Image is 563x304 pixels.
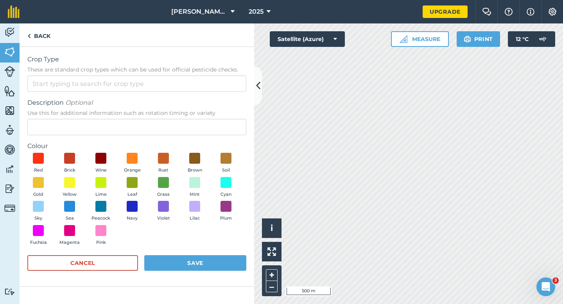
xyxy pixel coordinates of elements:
[482,8,491,16] img: Two speech bubbles overlapping with the left bubble in the forefront
[4,85,15,97] img: svg+xml;base64,PHN2ZyB4bWxucz0iaHR0cDovL3d3dy53My5vcmcvMjAwMC9zdmciIHdpZHRoPSI1NiIgaGVpZ2h0PSI2MC...
[190,215,200,222] span: Lilac
[27,255,138,271] button: Cancel
[215,153,237,174] button: Soil
[8,5,20,18] img: fieldmargin Logo
[4,124,15,136] img: svg+xml;base64,PD94bWwgdmVyc2lvbj0iMS4wIiBlbmNvZGluZz0idXRmLTgiPz4KPCEtLSBHZW5lcmF0b3I6IEFkb2JlIE...
[221,191,231,198] span: Cyan
[27,55,246,64] span: Crop Type
[171,7,228,16] span: [PERSON_NAME] & Sons Farming
[59,177,81,198] button: Yellow
[144,255,246,271] button: Save
[34,167,43,174] span: Red
[157,191,170,198] span: Grass
[152,177,174,198] button: Grass
[59,153,81,174] button: Brick
[504,8,513,16] img: A question mark icon
[121,153,143,174] button: Orange
[190,191,200,198] span: Mint
[527,7,534,16] img: svg+xml;base64,PHN2ZyB4bWxucz0iaHR0cDovL3d3dy53My5vcmcvMjAwMC9zdmciIHdpZHRoPSIxNyIgaGVpZ2h0PSIxNy...
[158,167,169,174] span: Rust
[127,215,138,222] span: Navy
[391,31,449,47] button: Measure
[90,153,112,174] button: Wine
[96,239,106,246] span: Pink
[27,98,246,107] span: Description
[215,177,237,198] button: Cyan
[27,153,49,174] button: Red
[464,34,471,44] img: svg+xml;base64,PHN2ZyB4bWxucz0iaHR0cDovL3d3dy53My5vcmcvMjAwMC9zdmciIHdpZHRoPSIxOSIgaGVpZ2h0PSIyNC...
[4,163,15,175] img: svg+xml;base64,PD94bWwgdmVyc2lvbj0iMS4wIiBlbmNvZGluZz0idXRmLTgiPz4KPCEtLSBHZW5lcmF0b3I6IEFkb2JlIE...
[30,239,47,246] span: Fuchsia
[127,191,137,198] span: Leaf
[90,225,112,246] button: Pink
[27,201,49,222] button: Sky
[267,247,276,256] img: Four arrows, one pointing top left, one top right, one bottom right and the last bottom left
[33,191,43,198] span: Gold
[266,281,278,292] button: –
[90,177,112,198] button: Lime
[508,31,555,47] button: 12 °C
[266,269,278,281] button: +
[95,167,107,174] span: Wine
[152,201,174,222] button: Violet
[27,31,31,41] img: svg+xml;base64,PHN2ZyB4bWxucz0iaHR0cDovL3d3dy53My5vcmcvMjAwMC9zdmciIHdpZHRoPSI5IiBoZWlnaHQ9IjI0Ii...
[188,167,202,174] span: Brown
[27,66,246,73] span: These are standard crop types which can be used for official pesticide checks.
[59,239,80,246] span: Magenta
[457,31,500,47] button: Print
[65,99,93,106] em: Optional
[157,215,170,222] span: Violet
[270,31,345,47] button: Satellite (Azure)
[4,105,15,116] img: svg+xml;base64,PHN2ZyB4bWxucz0iaHR0cDovL3d3dy53My5vcmcvMjAwMC9zdmciIHdpZHRoPSI1NiIgaGVpZ2h0PSI2MC...
[90,201,112,222] button: Peacock
[4,288,15,295] img: svg+xml;base64,PD94bWwgdmVyc2lvbj0iMS4wIiBlbmNvZGluZz0idXRmLTgiPz4KPCEtLSBHZW5lcmF0b3I6IEFkb2JlIE...
[4,46,15,58] img: svg+xml;base64,PHN2ZyB4bWxucz0iaHR0cDovL3d3dy53My5vcmcvMjAwMC9zdmciIHdpZHRoPSI1NiIgaGVpZ2h0PSI2MC...
[4,183,15,195] img: svg+xml;base64,PD94bWwgdmVyc2lvbj0iMS4wIiBlbmNvZGluZz0idXRmLTgiPz4KPCEtLSBHZW5lcmF0b3I6IEFkb2JlIE...
[59,201,81,222] button: Sea
[59,225,81,246] button: Magenta
[220,215,232,222] span: Plum
[66,215,74,222] span: Sea
[27,109,246,117] span: Use this for additional information such as rotation timing or variety
[34,215,42,222] span: Sky
[535,31,550,47] img: svg+xml;base64,PD94bWwgdmVyc2lvbj0iMS4wIiBlbmNvZGluZz0idXRmLTgiPz4KPCEtLSBHZW5lcmF0b3I6IEFkb2JlIE...
[215,201,237,222] button: Plum
[20,23,58,46] a: Back
[184,177,206,198] button: Mint
[95,191,107,198] span: Lime
[4,144,15,156] img: svg+xml;base64,PD94bWwgdmVyc2lvbj0iMS4wIiBlbmNvZGluZz0idXRmLTgiPz4KPCEtLSBHZW5lcmF0b3I6IEFkb2JlIE...
[184,201,206,222] button: Lilac
[548,8,557,16] img: A cog icon
[552,277,559,284] span: 3
[271,223,273,233] span: i
[4,203,15,214] img: svg+xml;base64,PD94bWwgdmVyc2lvbj0iMS4wIiBlbmNvZGluZz0idXRmLTgiPz4KPCEtLSBHZW5lcmF0b3I6IEFkb2JlIE...
[27,141,246,151] label: Colour
[27,75,246,92] input: Start typing to search for crop type
[262,218,281,238] button: i
[249,7,264,16] span: 2025
[27,225,49,246] button: Fuchsia
[536,277,555,296] iframe: Intercom live chat
[121,177,143,198] button: Leaf
[4,27,15,38] img: svg+xml;base64,PD94bWwgdmVyc2lvbj0iMS4wIiBlbmNvZGluZz0idXRmLTgiPz4KPCEtLSBHZW5lcmF0b3I6IEFkb2JlIE...
[152,153,174,174] button: Rust
[121,201,143,222] button: Navy
[91,215,110,222] span: Peacock
[184,153,206,174] button: Brown
[516,31,529,47] span: 12 ° C
[124,167,141,174] span: Orange
[64,167,75,174] span: Brick
[27,177,49,198] button: Gold
[4,66,15,77] img: svg+xml;base64,PD94bWwgdmVyc2lvbj0iMS4wIiBlbmNvZGluZz0idXRmLTgiPz4KPCEtLSBHZW5lcmF0b3I6IEFkb2JlIE...
[400,35,407,43] img: Ruler icon
[63,191,77,198] span: Yellow
[222,167,230,174] span: Soil
[423,5,468,18] a: Upgrade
